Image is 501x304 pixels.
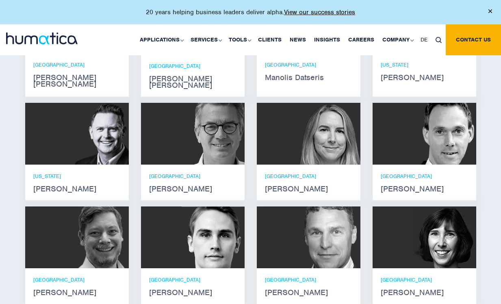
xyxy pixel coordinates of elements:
p: [GEOGRAPHIC_DATA] [265,61,352,68]
p: [US_STATE] [33,173,121,180]
a: Clients [254,24,286,55]
strong: [PERSON_NAME] [265,186,352,192]
p: [GEOGRAPHIC_DATA] [149,63,236,69]
strong: [PERSON_NAME] [265,289,352,296]
img: Paul Simpson [182,206,245,268]
p: [GEOGRAPHIC_DATA] [33,276,121,283]
strong: [PERSON_NAME] [381,74,468,81]
p: [GEOGRAPHIC_DATA] [381,276,468,283]
img: Bryan Turner [297,206,360,268]
p: [GEOGRAPHIC_DATA] [33,61,121,68]
a: Services [187,24,225,55]
a: Careers [344,24,378,55]
strong: [PERSON_NAME] [33,186,121,192]
strong: [PERSON_NAME] [PERSON_NAME] [149,76,236,89]
a: Company [378,24,416,55]
img: Claudio Limacher [66,206,129,268]
strong: [PERSON_NAME] [381,186,468,192]
a: Insights [310,24,344,55]
a: View our success stories [284,8,355,16]
p: [GEOGRAPHIC_DATA] [265,173,352,180]
img: search_icon [436,37,442,43]
img: Jan Löning [182,103,245,165]
p: [US_STATE] [381,61,468,68]
img: Russell Raath [66,103,129,165]
a: Applications [136,24,187,55]
p: 20 years helping business leaders deliver alpha. [146,8,355,16]
a: DE [416,24,432,55]
img: Andreas Knobloch [413,103,476,165]
p: [GEOGRAPHIC_DATA] [381,173,468,180]
img: logo [6,33,78,44]
a: Contact us [446,24,501,55]
strong: [PERSON_NAME] [149,186,236,192]
p: [GEOGRAPHIC_DATA] [149,173,236,180]
strong: Manolis Datseris [265,74,352,81]
strong: [PERSON_NAME] [PERSON_NAME] [33,74,121,87]
strong: [PERSON_NAME] [149,289,236,296]
p: [GEOGRAPHIC_DATA] [265,276,352,283]
img: Karen Wright [413,206,476,268]
strong: [PERSON_NAME] [381,289,468,296]
strong: [PERSON_NAME] [33,289,121,296]
a: News [286,24,310,55]
img: Zoë Fox [297,103,360,165]
span: DE [421,36,427,43]
p: [GEOGRAPHIC_DATA] [149,276,236,283]
a: Tools [225,24,254,55]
